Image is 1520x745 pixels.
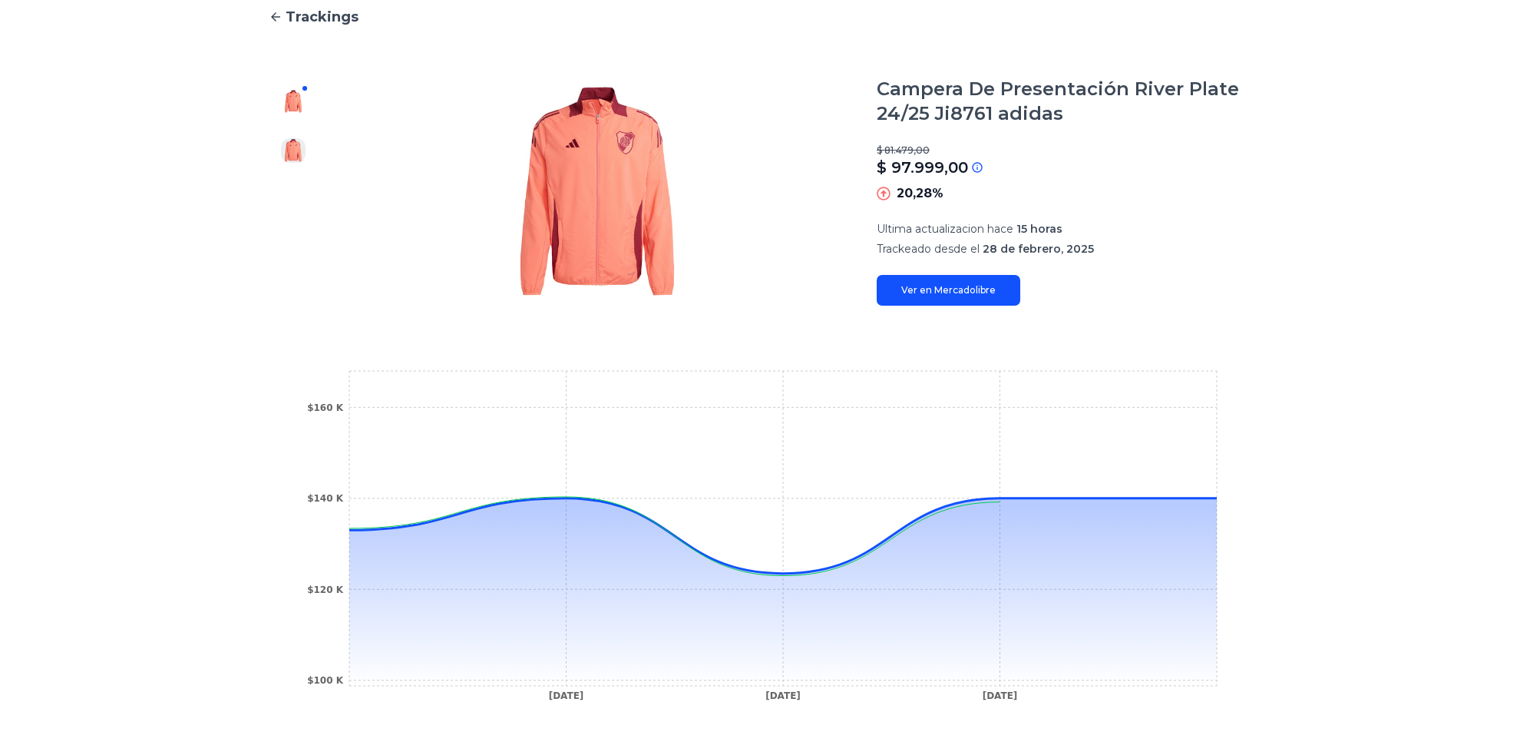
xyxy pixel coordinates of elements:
[307,402,344,413] tspan: $160 K
[281,89,306,114] img: Campera De Presentación River Plate 24/25 Ji8761 adidas
[877,77,1251,126] h1: Campera De Presentación River Plate 24/25 Ji8761 adidas
[983,690,1018,701] tspan: [DATE]
[877,275,1020,306] a: Ver en Mercadolibre
[269,6,1251,28] a: Trackings
[877,157,968,178] p: $ 97.999,00
[307,493,344,504] tspan: $140 K
[877,242,980,256] span: Trackeado desde el
[286,6,359,28] span: Trackings
[349,77,846,306] img: Campera De Presentación River Plate 24/25 Ji8761 adidas
[897,184,943,203] p: 20,28%
[1016,222,1062,236] span: 15 horas
[877,222,1013,236] span: Ultima actualizacion hace
[877,144,1251,157] p: $ 81.479,00
[307,584,344,595] tspan: $120 K
[765,690,801,701] tspan: [DATE]
[549,690,584,701] tspan: [DATE]
[983,242,1094,256] span: 28 de febrero, 2025
[281,138,306,163] img: Campera De Presentación River Plate 24/25 Ji8761 adidas
[307,675,344,686] tspan: $100 K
